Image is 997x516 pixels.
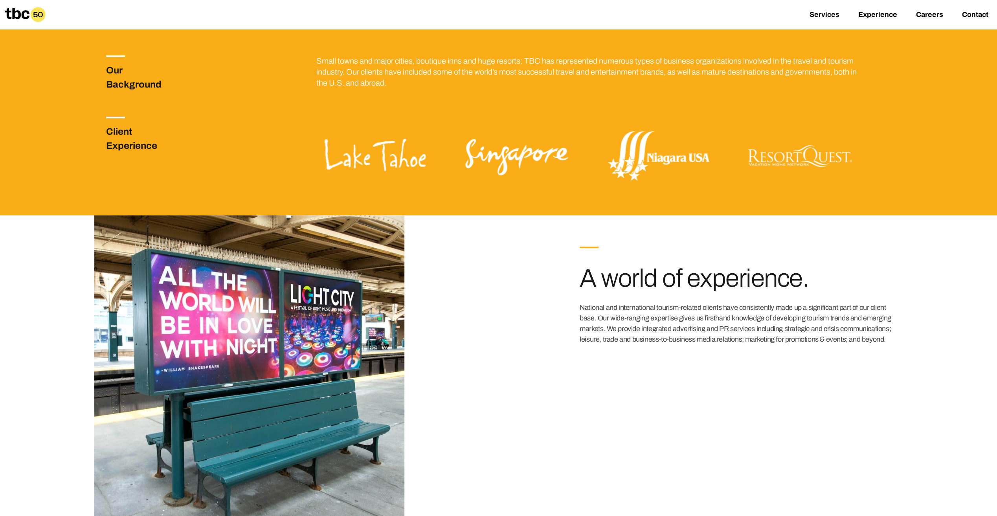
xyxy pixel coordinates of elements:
img: ResortQuest Logo [741,117,859,195]
h3: Our Background [106,63,182,91]
p: National and international tourism-related clients have consistently made up a significant part o... [580,302,895,345]
img: Niagara USA Logo [599,117,717,195]
a: Careers [916,11,943,20]
a: Contact [962,11,988,20]
a: Services [809,11,839,20]
a: Experience [858,11,897,20]
h3: A world of experience. [580,267,895,290]
p: Small towns and major cities, boutique inns and huge resorts: TBC has represented numerous types ... [316,55,863,88]
img: Lake Tahoe Visitors Authority Logo [316,117,434,195]
h3: Client Experience [106,124,182,153]
img: Singapore Logo [458,117,576,195]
